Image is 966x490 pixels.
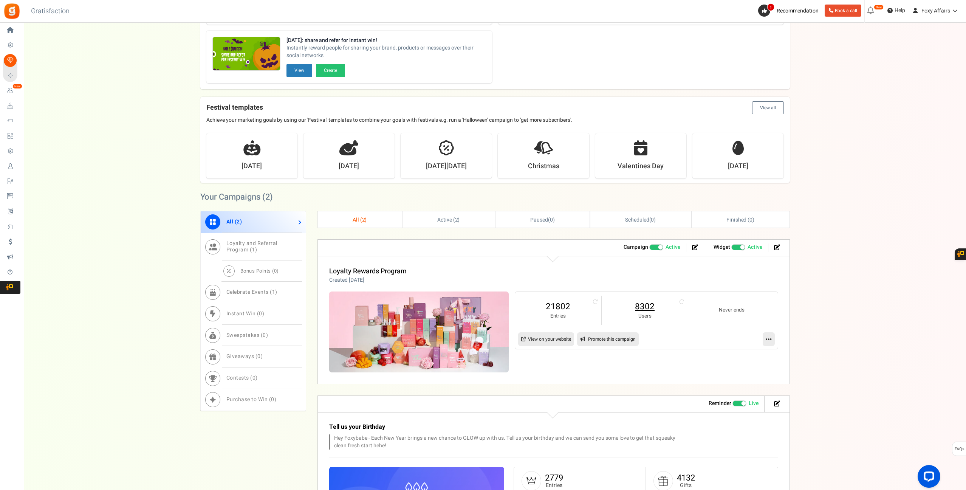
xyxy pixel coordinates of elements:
em: New [874,5,884,10]
a: Promote this campaign [577,332,639,346]
span: Bonus Points ( ) [240,267,279,274]
span: Sweepstakes ( ) [226,331,268,339]
h3: Gratisfaction [23,4,78,19]
span: 0 [259,310,262,318]
span: Loyalty and Referral Program ( ) [226,239,277,254]
span: 1 [272,288,276,296]
span: 0 [550,216,553,224]
h2: Your Campaigns ( ) [200,193,273,201]
button: View [286,64,312,77]
strong: Christmas [528,161,559,171]
span: 0 [263,331,266,339]
p: Achieve your marketing goals by using our 'Festival' templates to combine your goals with festiva... [206,116,784,124]
p: Hey Foxybabe - Each New Year brings a new chance to GLOW up with us. Tell us your birthday and we... [329,434,688,450]
strong: Reminder [709,399,731,407]
span: 2 [362,216,365,224]
span: Foxy Affairs [921,7,950,15]
span: 0 [252,374,256,382]
small: Entries [545,482,563,488]
small: Entries [523,313,594,320]
span: Contests ( ) [226,374,258,382]
a: Book a call [825,5,861,17]
a: 2779 [545,472,563,484]
span: Finished ( ) [726,216,754,224]
strong: Widget [714,243,730,251]
em: New [12,84,22,89]
span: 2 [265,191,270,203]
small: Users [609,313,680,320]
span: All ( ) [226,218,242,226]
a: 1 Recommendation [758,5,822,17]
li: Widget activated [708,243,768,252]
a: 21802 [523,301,594,313]
span: Active ( ) [437,216,460,224]
h3: Tell us your Birthday [329,424,688,431]
span: 0 [651,216,654,224]
span: 1 [252,246,255,254]
small: Never ends [696,307,767,314]
span: Recommendation [777,7,819,15]
img: Gratisfaction [3,3,20,20]
span: Instantly reward people for sharing your brand, products or messages over their social networks [286,44,486,59]
span: Purchase to Win ( ) [226,395,277,403]
span: Instant Win ( ) [226,310,265,318]
strong: Campaign [624,243,648,251]
small: Gifts [677,482,695,488]
h4: Festival templates [206,101,784,114]
span: Scheduled [625,216,649,224]
a: Help [884,5,908,17]
strong: [DATE] [728,161,748,171]
span: ( ) [625,216,656,224]
button: View all [752,101,784,114]
span: Help [893,7,905,14]
span: Celebrate Events ( ) [226,288,277,296]
a: 8302 [609,301,680,313]
a: 4132 [677,472,695,484]
strong: [DATE][DATE] [426,161,467,171]
span: Live [749,400,759,407]
a: New [3,84,20,97]
img: Recommended Campaigns [213,37,280,71]
span: 0 [749,216,752,224]
a: Loyalty Rewards Program [329,266,407,276]
span: Active [748,243,762,251]
span: Paused [530,216,548,224]
p: Created [DATE] [329,276,407,284]
span: Active [666,243,680,251]
strong: [DATE] [339,161,359,171]
a: View on your website [518,332,574,346]
strong: [DATE]: share and refer for instant win! [286,37,486,44]
span: 1 [767,3,774,11]
span: 0 [257,352,261,360]
span: All ( ) [353,216,367,224]
span: 2 [455,216,458,224]
span: 0 [274,267,277,274]
span: FAQs [954,442,964,456]
strong: [DATE] [241,161,262,171]
span: Giveaways ( ) [226,352,263,360]
strong: Valentines Day [618,161,664,171]
button: Create [316,64,345,77]
span: 2 [237,218,240,226]
span: 0 [271,395,274,403]
span: ( ) [530,216,555,224]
